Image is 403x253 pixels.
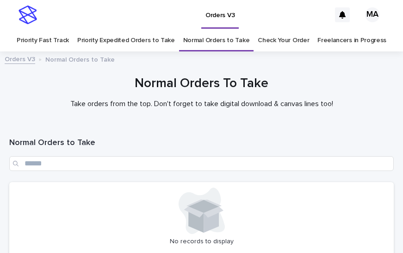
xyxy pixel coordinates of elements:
input: Search [9,156,394,171]
p: Normal Orders to Take [45,54,115,64]
a: Normal Orders to Take [183,30,250,51]
a: Check Your Order [258,30,309,51]
a: Orders V3 [5,53,35,64]
p: Take orders from the top. Don't forget to take digital download & canvas lines too! [17,100,387,108]
h1: Normal Orders to Take [9,138,394,149]
div: MA [365,7,380,22]
a: Priority Fast Track [17,30,69,51]
a: Freelancers in Progress [317,30,386,51]
img: stacker-logo-s-only.png [19,6,37,24]
h1: Normal Orders To Take [9,75,394,92]
p: No records to display [15,238,388,246]
a: Priority Expedited Orders to Take [77,30,175,51]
